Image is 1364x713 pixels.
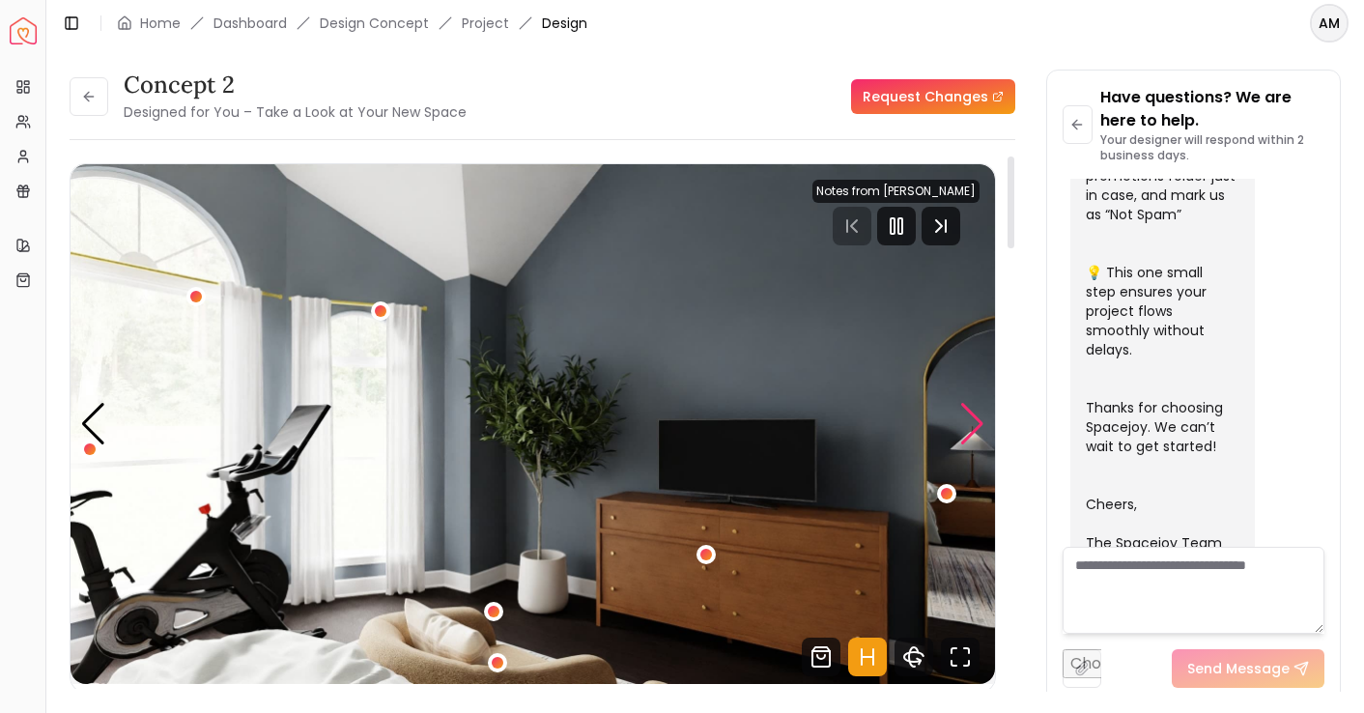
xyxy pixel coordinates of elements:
svg: 360 View [895,638,933,676]
div: Notes from [PERSON_NAME] [812,180,980,203]
p: Have questions? We are here to help. [1100,86,1324,132]
p: Your designer will respond within 2 business days. [1100,132,1324,163]
button: AM [1310,4,1349,43]
svg: Fullscreen [941,638,980,676]
div: 3 / 5 [71,164,995,684]
img: Spacejoy Logo [10,17,37,44]
a: Spacejoy [10,17,37,44]
h3: concept 2 [124,70,467,100]
svg: Hotspots Toggle [848,638,887,676]
span: AM [1312,6,1347,41]
nav: breadcrumb [117,14,587,33]
img: Design Render 3 [71,164,995,684]
li: Design Concept [320,14,429,33]
svg: Pause [885,214,908,238]
a: Project [462,14,509,33]
span: Design [542,14,587,33]
svg: Shop Products from this design [802,638,840,676]
div: Previous slide [80,403,106,445]
a: Home [140,14,181,33]
small: Designed for You – Take a Look at Your New Space [124,102,467,122]
div: Next slide [959,403,985,445]
a: Dashboard [213,14,287,33]
a: Request Changes [851,79,1015,114]
svg: Next Track [922,207,960,245]
div: Carousel [71,164,995,684]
